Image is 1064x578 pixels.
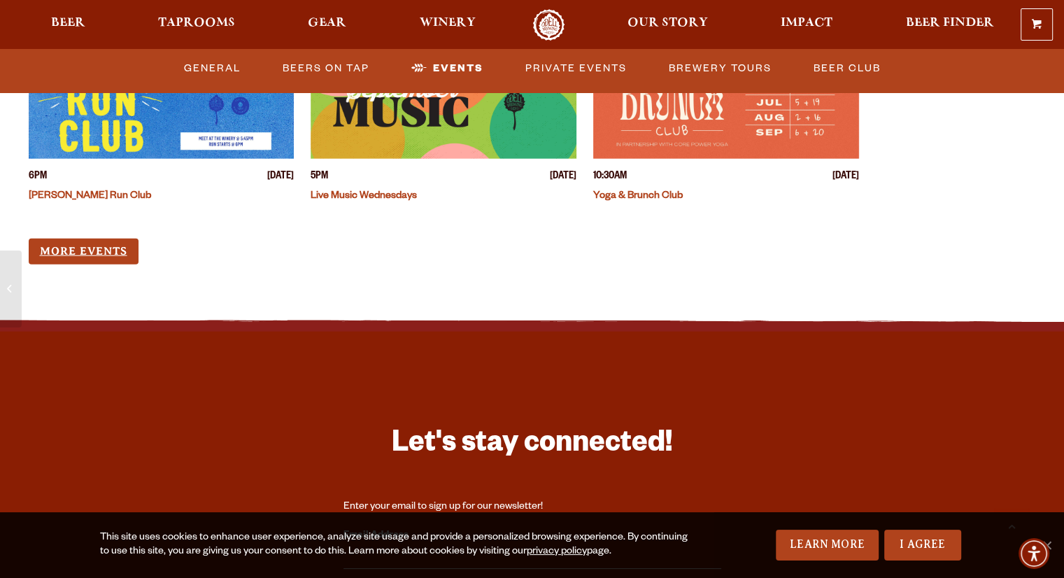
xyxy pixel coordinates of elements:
[178,52,246,85] a: General
[100,531,697,559] div: This site uses cookies to enhance user experience, analyze site usage and provide a personalized ...
[772,9,842,41] a: Impact
[832,170,859,185] span: [DATE]
[994,508,1029,543] a: Scroll to top
[776,530,879,561] a: Learn More
[1019,538,1049,569] div: Accessibility Menu
[311,170,328,185] span: 5PM
[905,17,993,29] span: Beer Finder
[593,170,627,185] span: 10:30AM
[51,17,85,29] span: Beer
[618,9,717,41] a: Our Story
[593,191,683,202] a: Yoga & Brunch Club
[299,9,355,41] a: Gear
[158,17,235,29] span: Taprooms
[29,239,139,265] a: More Events (opens in a new window)
[29,170,47,185] span: 6PM
[550,170,576,185] span: [DATE]
[663,52,777,85] a: Brewery Tours
[781,17,832,29] span: Impact
[343,500,721,514] div: Enter your email to sign up for our newsletter!
[411,9,485,41] a: Winery
[149,9,244,41] a: Taprooms
[308,17,346,29] span: Gear
[523,9,575,41] a: Odell Home
[520,52,632,85] a: Private Events
[884,530,961,561] a: I Agree
[277,52,375,85] a: Beers on Tap
[267,170,294,185] span: [DATE]
[42,9,94,41] a: Beer
[527,547,587,558] a: privacy policy
[343,425,721,467] h3: Let's stay connected!
[29,191,151,202] a: [PERSON_NAME] Run Club
[896,9,1002,41] a: Beer Finder
[311,191,417,202] a: Live Music Wednesdays
[808,52,886,85] a: Beer Club
[406,52,489,85] a: Events
[627,17,708,29] span: Our Story
[420,17,476,29] span: Winery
